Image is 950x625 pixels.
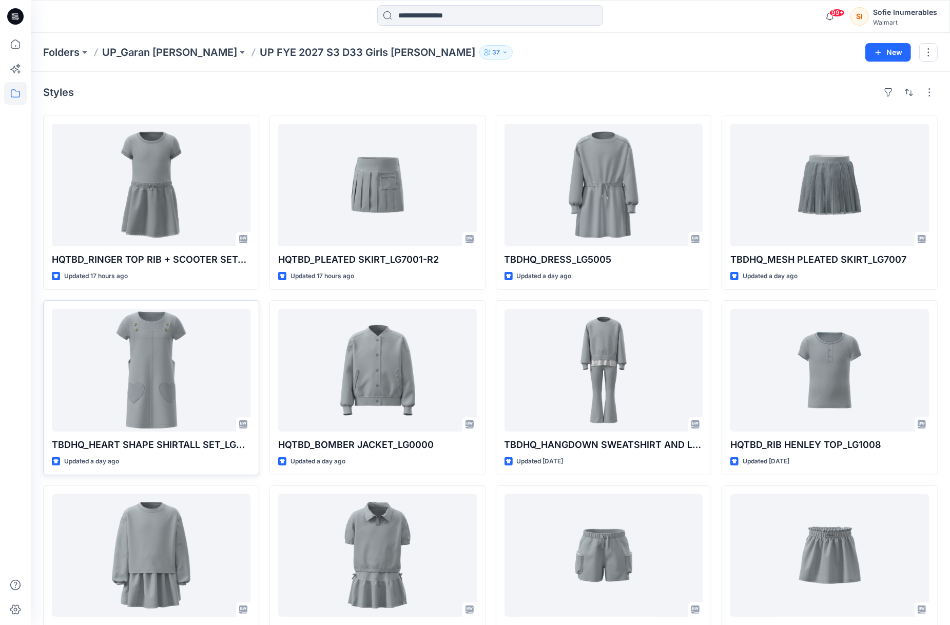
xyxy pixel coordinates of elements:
[290,456,345,467] p: Updated a day ago
[850,7,869,26] div: SI
[278,252,477,267] p: HQTBD_PLEATED SKIRT_LG7001-R2
[43,45,80,60] a: Folders
[64,271,128,282] p: Updated 17 hours ago
[873,18,937,26] div: Walmart
[865,43,911,62] button: New
[505,309,703,432] a: TBDHQ_HANGDOWN SWEATSHIRT AND LEGGING_LG4003 LG9001
[829,9,845,17] span: 99+
[505,124,703,246] a: TBDHQ_DRESS_LG5005
[873,6,937,18] div: Sofie Inumerables
[505,252,703,267] p: TBDHQ_DRESS_LG5005
[743,271,798,282] p: Updated a day ago
[52,124,250,246] a: HQTBD_RINGER TOP RIB + SCOOTER SET_LG1006 LG7006
[743,456,789,467] p: Updated [DATE]
[278,438,477,452] p: HQTBD_BOMBER JACKET_LG0000
[730,309,929,432] a: HQTBD_RIB HENLEY TOP_LG1008
[517,456,564,467] p: Updated [DATE]
[43,86,74,99] h4: Styles
[517,271,572,282] p: Updated a day ago
[278,309,477,432] a: HQTBD_BOMBER JACKET_LG0000
[278,494,477,617] a: TBDHQ_POLO SCOOTER SET LG7009 LG1009
[52,309,250,432] a: TBDHQ_HEART SHAPE SHIRTALL SET_LG5007 6347-A
[730,252,929,267] p: TBDHQ_MESH PLEATED SKIRT_LG7007
[52,438,250,452] p: TBDHQ_HEART SHAPE SHIRTALL SET_LG5007 6347-A
[505,494,703,617] a: HQTBD_WN PULL ON SHORT_LG8007
[479,45,513,60] button: 37
[52,252,250,267] p: HQTBD_RINGER TOP RIB + SCOOTER SET_LG1006 LG7006
[64,456,119,467] p: Updated a day ago
[290,271,354,282] p: Updated 17 hours ago
[260,45,475,60] p: UP FYE 2027 S3 D33 Girls [PERSON_NAME]
[102,45,237,60] a: UP_Garan [PERSON_NAME]
[730,124,929,246] a: TBDHQ_MESH PLEATED SKIRT_LG7007
[278,124,477,246] a: HQTBD_PLEATED SKIRT_LG7001-R2
[52,494,250,617] a: TBDHQ_SWEATSHIRT AND SCOOTER SET LG4000 LG7004
[730,438,929,452] p: HQTBD_RIB HENLEY TOP_LG1008
[505,438,703,452] p: TBDHQ_HANGDOWN SWEATSHIRT AND LEGGING_LG4003 LG9001
[492,47,500,58] p: 37
[730,494,929,617] a: TBDHQ_SCOOTER W/ PIPING_LG7002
